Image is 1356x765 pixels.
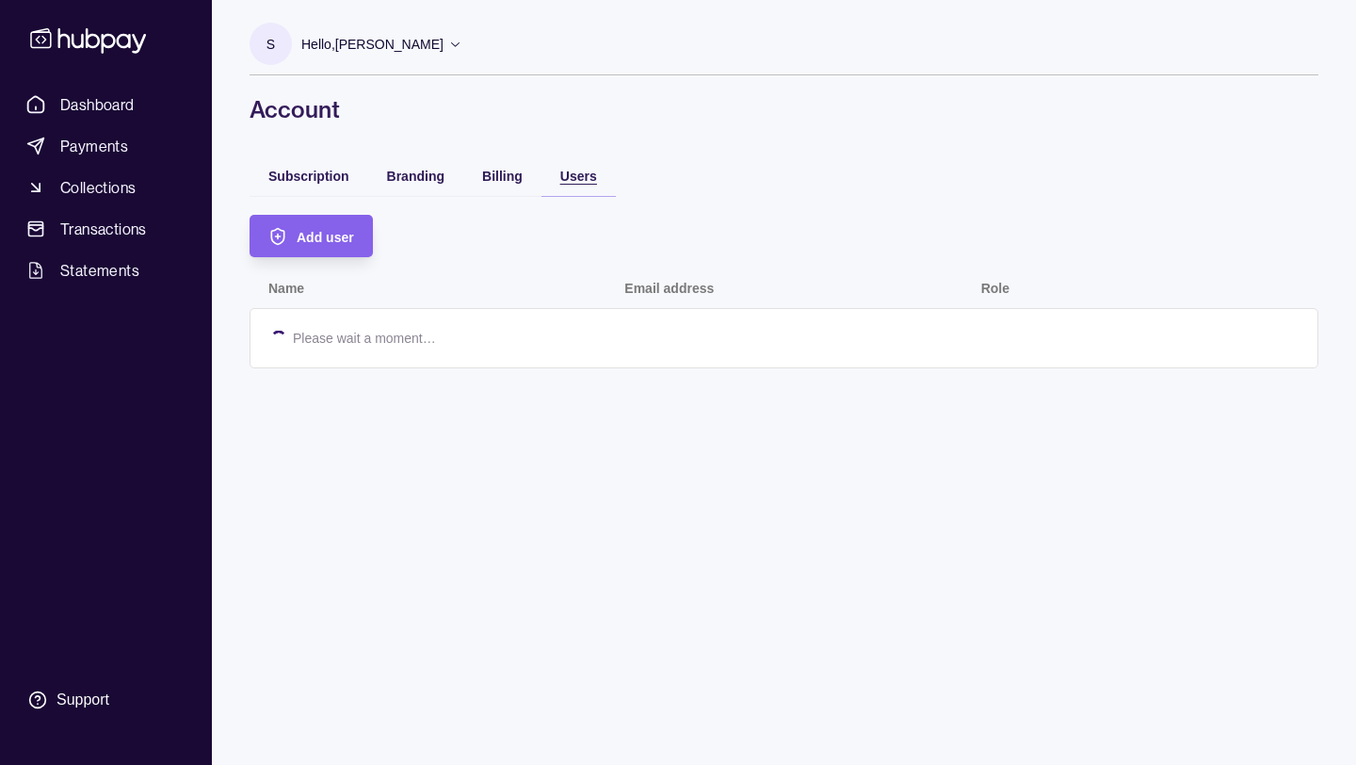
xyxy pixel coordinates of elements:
p: Name [268,281,304,296]
span: Dashboard [60,93,135,116]
p: Please wait a moment… [293,328,436,349]
a: Dashboard [19,88,193,122]
button: Add user [250,215,373,257]
span: Transactions [60,218,147,240]
p: Email address [624,281,714,296]
a: Support [19,680,193,720]
span: Collections [60,176,136,199]
a: Transactions [19,212,193,246]
a: Statements [19,253,193,287]
span: Subscription [268,169,349,184]
a: Payments [19,129,193,163]
span: Statements [60,259,139,282]
span: Add user [297,230,354,245]
p: Hello, [PERSON_NAME] [301,34,444,55]
h1: Account [250,94,1318,124]
span: Users [560,169,597,184]
span: Payments [60,135,128,157]
span: Billing [482,169,523,184]
p: Role [981,281,1009,296]
p: S [266,34,275,55]
div: Support [56,690,109,710]
a: Collections [19,171,193,204]
span: Branding [387,169,444,184]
